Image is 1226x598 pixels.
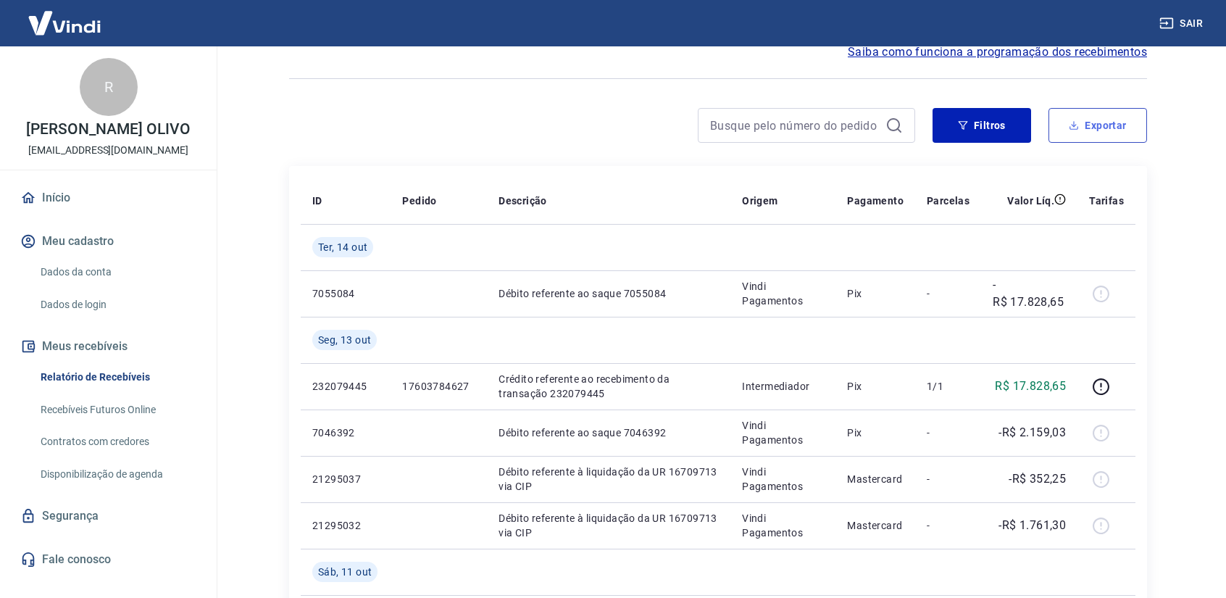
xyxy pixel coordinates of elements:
p: Intermediador [742,379,824,394]
a: Dados de login [35,290,199,320]
p: [PERSON_NAME] OLIVO [26,122,190,137]
p: Parcelas [927,194,969,208]
a: Fale conosco [17,544,199,576]
p: -R$ 352,25 [1009,470,1066,488]
p: 7055084 [312,286,379,301]
p: Mastercard [847,518,904,533]
img: Vindi [17,1,112,45]
p: Crédito referente ao recebimento da transação 232079445 [499,372,719,401]
p: Mastercard [847,472,904,486]
a: Recebíveis Futuros Online [35,395,199,425]
p: Pix [847,425,904,440]
p: 21295032 [312,518,379,533]
button: Exportar [1048,108,1147,143]
a: Relatório de Recebíveis [35,362,199,392]
a: Contratos com credores [35,427,199,457]
p: - [927,286,969,301]
p: -R$ 1.761,30 [998,517,1066,534]
button: Filtros [933,108,1031,143]
p: Pix [847,286,904,301]
p: Débito referente ao saque 7046392 [499,425,719,440]
p: 232079445 [312,379,379,394]
button: Sair [1156,10,1209,37]
div: R [80,58,138,116]
p: - [927,472,969,486]
p: R$ 17.828,65 [995,378,1066,395]
p: Débito referente à liquidação da UR 16709713 via CIP [499,511,719,540]
span: Seg, 13 out [318,333,371,347]
a: Disponibilização de agenda [35,460,199,489]
p: - [927,425,969,440]
button: Meu cadastro [17,225,199,257]
p: 17603784627 [402,379,475,394]
p: 1/1 [927,379,969,394]
p: Pagamento [847,194,904,208]
p: Vindi Pagamentos [742,465,824,494]
p: Vindi Pagamentos [742,279,824,308]
p: Vindi Pagamentos [742,511,824,540]
button: Meus recebíveis [17,331,199,362]
a: Segurança [17,500,199,532]
p: 21295037 [312,472,379,486]
p: Origem [742,194,777,208]
p: [EMAIL_ADDRESS][DOMAIN_NAME] [28,143,188,158]
p: - [927,518,969,533]
span: Sáb, 11 out [318,565,372,579]
p: Tarifas [1089,194,1124,208]
input: Busque pelo número do pedido [710,115,880,136]
a: Início [17,182,199,214]
p: Pix [847,379,904,394]
p: -R$ 17.828,65 [993,276,1066,311]
span: Ter, 14 out [318,240,367,254]
p: -R$ 2.159,03 [998,424,1066,441]
p: Débito referente ao saque 7055084 [499,286,719,301]
p: Pedido [402,194,436,208]
a: Saiba como funciona a programação dos recebimentos [848,43,1147,61]
p: Vindi Pagamentos [742,418,824,447]
p: Descrição [499,194,547,208]
p: 7046392 [312,425,379,440]
a: Dados da conta [35,257,199,287]
p: Valor Líq. [1007,194,1054,208]
p: ID [312,194,322,208]
p: Débito referente à liquidação da UR 16709713 via CIP [499,465,719,494]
